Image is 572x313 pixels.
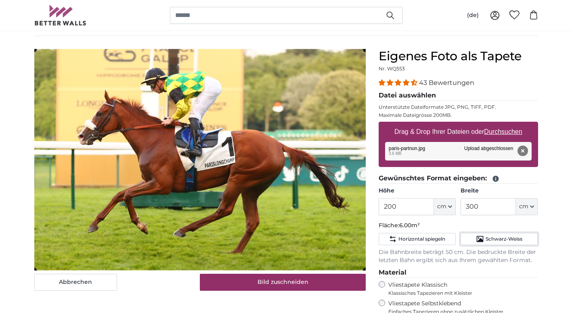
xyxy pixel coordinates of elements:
[379,112,538,118] p: Maximale Dateigrösse 200MB.
[379,66,405,72] span: Nr. WQ553
[379,222,538,230] p: Fläche:
[379,91,538,101] legend: Datei auswählen
[398,236,445,242] span: Horizontal spiegeln
[34,5,87,25] img: Betterwalls
[379,79,419,87] span: 4.40 stars
[437,203,446,211] span: cm
[388,290,531,296] span: Klassisches Tapezieren mit Kleister
[379,233,456,245] button: Horizontal spiegeln
[391,124,526,140] label: Drag & Drop Ihrer Dateien oder
[486,236,522,242] span: Schwarz-Weiss
[519,203,528,211] span: cm
[379,173,538,184] legend: Gewünschtes Format eingeben:
[200,274,366,291] button: Bild zuschneiden
[399,222,420,229] span: 6.00m²
[461,187,538,195] label: Breite
[419,79,474,87] span: 43 Bewertungen
[379,268,538,278] legend: Material
[434,198,456,215] button: cm
[379,104,538,110] p: Unterstützte Dateiformate JPG, PNG, TIFF, PDF.
[388,281,531,296] label: Vliestapete Klassisch
[379,248,538,264] p: Die Bahnbreite beträgt 50 cm. Die bedruckte Breite der letzten Bahn ergibt sich aus Ihrem gewählt...
[484,128,522,135] u: Durchsuchen
[461,8,485,23] button: (de)
[379,49,538,63] h1: Eigenes Foto als Tapete
[379,187,456,195] label: Höhe
[34,274,117,291] button: Abbrechen
[461,233,538,245] button: Schwarz-Weiss
[516,198,538,215] button: cm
